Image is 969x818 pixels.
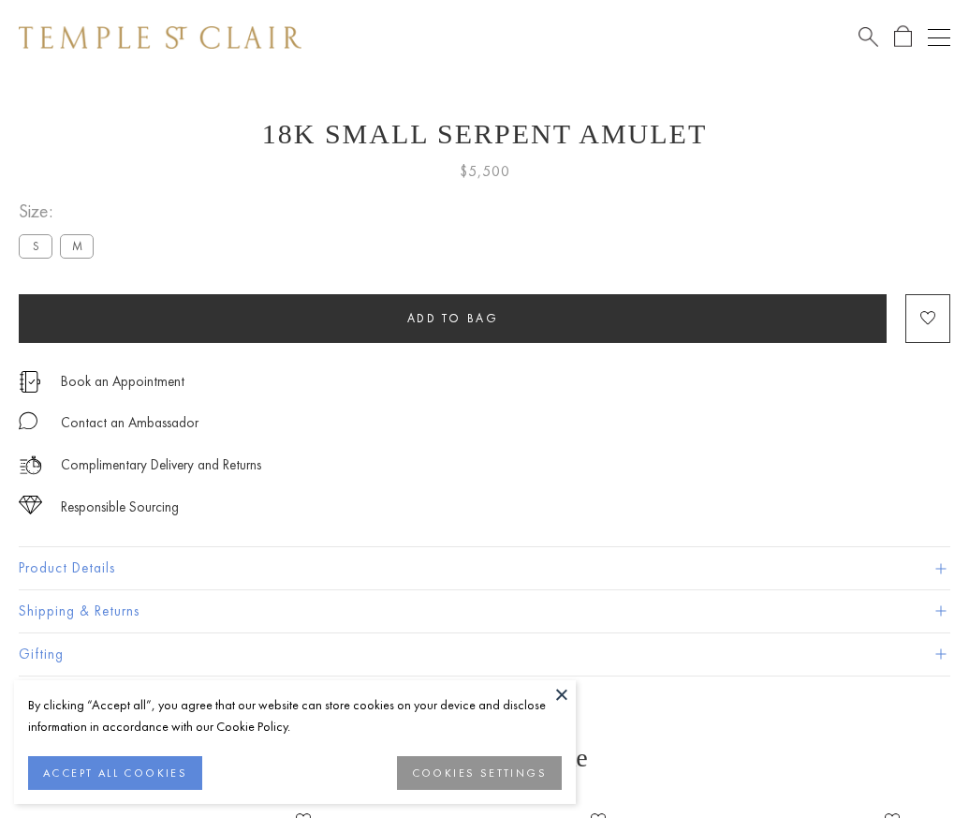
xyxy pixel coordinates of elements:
[60,234,94,258] label: M
[894,25,912,49] a: Open Shopping Bag
[61,496,179,519] div: Responsible Sourcing
[19,234,52,258] label: S
[859,25,878,49] a: Search
[28,694,562,737] div: By clicking “Accept all”, you agree that our website can store cookies on your device and disclos...
[61,454,261,477] p: Complimentary Delivery and Returns
[19,547,950,589] button: Product Details
[460,159,510,184] span: $5,500
[61,371,184,392] a: Book an Appointment
[19,454,42,477] img: icon_delivery.svg
[19,590,950,632] button: Shipping & Returns
[19,26,301,49] img: Temple St. Clair
[19,371,41,393] img: icon_appointment.svg
[19,633,950,676] button: Gifting
[19,294,887,343] button: Add to bag
[407,310,499,326] span: Add to bag
[61,411,198,435] div: Contact an Ambassador
[19,118,950,150] h1: 18K Small Serpent Amulet
[28,756,202,790] button: ACCEPT ALL COOKIES
[19,496,42,514] img: icon_sourcing.svg
[19,411,37,430] img: MessageIcon-01_2.svg
[928,26,950,49] button: Open navigation
[19,196,101,227] span: Size:
[397,756,562,790] button: COOKIES SETTINGS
